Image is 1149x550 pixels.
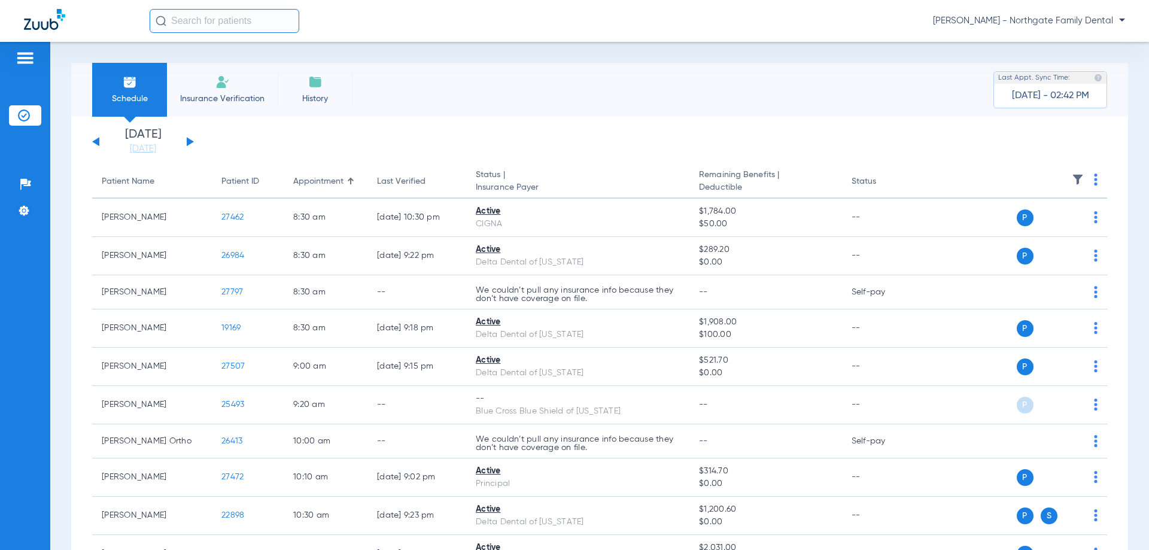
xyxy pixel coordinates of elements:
[842,309,923,348] td: --
[842,497,923,535] td: --
[1094,360,1098,372] img: group-dot-blue.svg
[1017,320,1034,337] span: P
[107,143,179,155] a: [DATE]
[123,75,137,89] img: Schedule
[699,329,832,341] span: $100.00
[102,175,202,188] div: Patient Name
[377,175,425,188] div: Last Verified
[1017,508,1034,524] span: P
[1094,322,1098,334] img: group-dot-blue.svg
[1017,397,1034,414] span: P
[221,288,243,296] span: 27797
[699,516,832,528] span: $0.00
[293,175,358,188] div: Appointment
[476,516,680,528] div: Delta Dental of [US_STATE]
[1094,509,1098,521] img: group-dot-blue.svg
[1094,471,1098,483] img: group-dot-blue.svg
[699,437,708,445] span: --
[1017,469,1034,486] span: P
[150,9,299,33] input: Search for patients
[842,348,923,386] td: --
[221,213,244,221] span: 27462
[1094,250,1098,262] img: group-dot-blue.svg
[998,72,1070,84] span: Last Appt. Sync Time:
[221,324,241,332] span: 19169
[92,199,212,237] td: [PERSON_NAME]
[699,478,832,490] span: $0.00
[1094,74,1102,82] img: last sync help info
[284,309,367,348] td: 8:30 AM
[101,93,158,105] span: Schedule
[1017,209,1034,226] span: P
[689,165,841,199] th: Remaining Benefits |
[176,93,269,105] span: Insurance Verification
[215,75,230,89] img: Manual Insurance Verification
[842,199,923,237] td: --
[92,348,212,386] td: [PERSON_NAME]
[1094,399,1098,411] img: group-dot-blue.svg
[92,458,212,497] td: [PERSON_NAME]
[221,400,244,409] span: 25493
[1041,508,1057,524] span: S
[699,465,832,478] span: $314.70
[476,354,680,367] div: Active
[476,329,680,341] div: Delta Dental of [US_STATE]
[221,362,245,370] span: 27507
[1094,435,1098,447] img: group-dot-blue.svg
[476,405,680,418] div: Blue Cross Blue Shield of [US_STATE]
[1017,358,1034,375] span: P
[284,424,367,458] td: 10:00 AM
[24,9,65,30] img: Zuub Logo
[699,400,708,409] span: --
[92,275,212,309] td: [PERSON_NAME]
[367,424,466,458] td: --
[367,458,466,497] td: [DATE] 9:02 PM
[284,458,367,497] td: 10:10 AM
[287,93,344,105] span: History
[699,354,832,367] span: $521.70
[221,511,244,519] span: 22898
[367,497,466,535] td: [DATE] 9:23 PM
[92,497,212,535] td: [PERSON_NAME]
[476,503,680,516] div: Active
[699,181,832,194] span: Deductible
[284,497,367,535] td: 10:30 AM
[1094,174,1098,186] img: group-dot-blue.svg
[476,256,680,269] div: Delta Dental of [US_STATE]
[1017,248,1034,265] span: P
[699,316,832,329] span: $1,908.00
[92,386,212,424] td: [PERSON_NAME]
[92,309,212,348] td: [PERSON_NAME]
[221,175,259,188] div: Patient ID
[367,309,466,348] td: [DATE] 9:18 PM
[284,386,367,424] td: 9:20 AM
[476,181,680,194] span: Insurance Payer
[699,244,832,256] span: $289.20
[377,175,457,188] div: Last Verified
[221,473,244,481] span: 27472
[221,437,242,445] span: 26413
[156,16,166,26] img: Search Icon
[367,386,466,424] td: --
[842,237,923,275] td: --
[476,367,680,379] div: Delta Dental of [US_STATE]
[284,275,367,309] td: 8:30 AM
[476,393,680,405] div: --
[699,503,832,516] span: $1,200.60
[476,205,680,218] div: Active
[308,75,323,89] img: History
[367,199,466,237] td: [DATE] 10:30 PM
[221,251,244,260] span: 26984
[466,165,689,199] th: Status |
[842,424,923,458] td: Self-pay
[699,256,832,269] span: $0.00
[1072,174,1084,186] img: filter.svg
[699,205,832,218] span: $1,784.00
[699,218,832,230] span: $50.00
[476,286,680,303] p: We couldn’t pull any insurance info because they don’t have coverage on file.
[367,275,466,309] td: --
[293,175,344,188] div: Appointment
[284,199,367,237] td: 8:30 AM
[284,237,367,275] td: 8:30 AM
[842,386,923,424] td: --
